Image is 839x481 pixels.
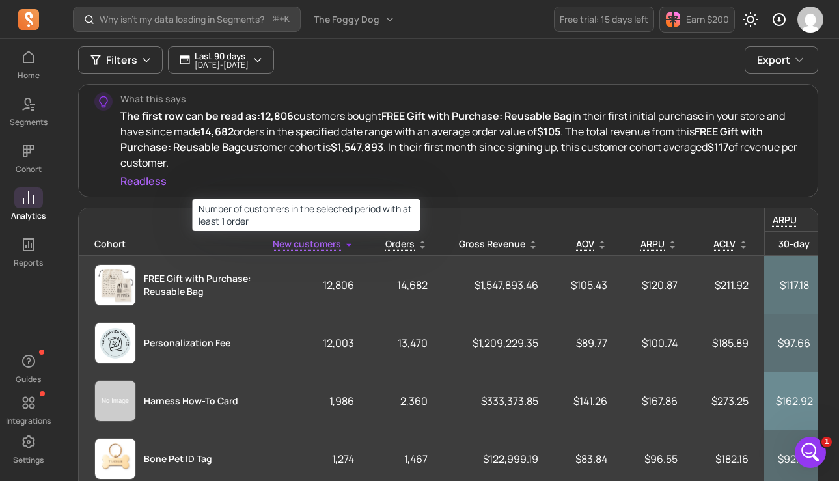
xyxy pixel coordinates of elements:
[58,184,495,195] span: Hi [PERSON_NAME], You can view the cross-sell report from here: [URL][DOMAIN_NAME] Thanks
[27,294,218,322] div: How many customers are at risk of churning?
[797,7,823,33] img: avatar
[385,238,415,250] span: Orders
[95,381,135,421] img: cohort product
[443,269,554,301] p: $1,547,893.46
[623,327,693,359] p: $100.74
[29,394,58,403] span: Home
[686,13,729,26] p: Earn $200
[26,115,234,137] p: How can we help?
[273,12,280,28] kbd: ⌘
[693,269,764,301] p: $211.92
[120,92,802,105] p: What this says
[13,455,44,465] p: Settings
[27,184,53,210] img: Profile image for John
[708,140,728,154] span: $117
[795,437,826,468] iframe: To enrich screen reader interactions, please activate Accessibility in Grammarly extension settings
[623,269,693,301] p: $120.87
[257,232,370,256] th: Toggle SortBy
[174,361,260,413] button: Help
[623,232,693,256] th: Toggle SortBy
[19,265,241,289] div: How do I retain first-time buyers?
[443,385,554,417] p: $333,373.85
[370,232,443,256] th: Toggle SortBy
[370,443,443,474] p: 1,467
[623,443,693,474] p: $96.55
[11,211,46,221] p: Analytics
[623,385,693,417] p: $167.86
[821,437,832,447] span: 1
[370,269,443,301] p: 14,682
[95,439,135,479] img: cohort product
[554,269,623,301] p: $105.43
[370,327,443,359] p: 13,470
[78,46,163,74] button: Filters
[554,232,623,256] th: Toggle SortBy
[95,265,135,305] img: cohort product
[560,13,648,26] p: Free trial: 15 days left
[168,46,274,74] button: Last 90 days[DATE]-[DATE]
[87,361,173,413] button: Messages
[26,25,47,46] img: logo
[713,238,736,250] span: ACLV
[144,394,238,407] p: Harness How-To Card
[73,7,301,32] button: Why isn't my data loading in Segments?⌘+K
[144,337,230,350] p: Personalization Fee
[27,240,105,254] span: Search for help
[26,92,234,115] p: Hi [PERSON_NAME]
[257,385,370,417] p: 1,986
[58,197,133,210] div: [PERSON_NAME]
[693,443,764,474] p: $182.16
[443,232,554,256] th: Toggle SortBy
[120,108,802,171] p: customers bought in their first initial purchase in your store and have since made orders in the ...
[120,109,260,123] span: The first row can be read as:
[273,238,341,250] span: New customers
[775,451,814,467] p: $92.84
[120,173,167,189] button: Readless
[693,385,764,417] p: $273.25
[443,327,554,359] p: $1,209,229.35
[257,269,370,301] p: 12,806
[195,61,249,69] p: [DATE] - [DATE]
[554,7,654,32] a: Free trial: 15 days left
[27,164,234,178] div: Recent message
[764,232,824,256] th: 30-day
[554,443,623,474] p: $83.84
[224,21,247,44] div: Close
[108,394,153,403] span: Messages
[775,335,814,351] p: $97.66
[16,164,42,174] p: Cohort
[14,172,247,221] div: Profile image for JohnHi [PERSON_NAME], You can view the cross-sell report from here: [URL][DOMAI...
[144,272,257,298] p: FREE Gift with Purchase: Reusable Bag
[775,277,814,293] p: $117.18
[370,385,443,417] p: 2,360
[775,393,814,409] p: $162.92
[95,323,135,363] img: cohort product
[537,124,560,139] span: $105
[331,140,383,154] span: $1,547,893
[284,14,290,25] kbd: K
[200,124,234,139] span: 14,682
[18,70,40,81] p: Home
[745,46,818,74] button: Export
[136,197,178,210] div: • 19h ago
[306,8,403,31] button: The Foggy Dog
[693,327,764,359] p: $185.89
[314,13,379,26] span: The Foggy Dog
[144,452,212,465] p: Bone Pet ID Tag
[659,7,735,33] button: Earn $200
[27,332,218,359] div: Which customers are most likely to buy again soon?
[260,109,294,123] span: 12,806
[16,374,41,385] p: Guides
[19,327,241,364] div: Which customers are most likely to buy again soon?
[554,327,623,359] p: $89.77
[189,21,215,47] img: Profile image for John
[13,153,247,221] div: Recent messageProfile image for JohnHi [PERSON_NAME], You can view the cross-sell report from her...
[19,234,241,260] button: Search for help
[381,109,572,123] span: FREE Gift with Purchase: Reusable Bag
[14,258,43,268] p: Reports
[640,238,665,250] span: ARPU
[79,232,257,256] th: Cohort
[273,12,290,26] span: +
[737,7,763,33] button: Toggle dark mode
[6,416,51,426] p: Integrations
